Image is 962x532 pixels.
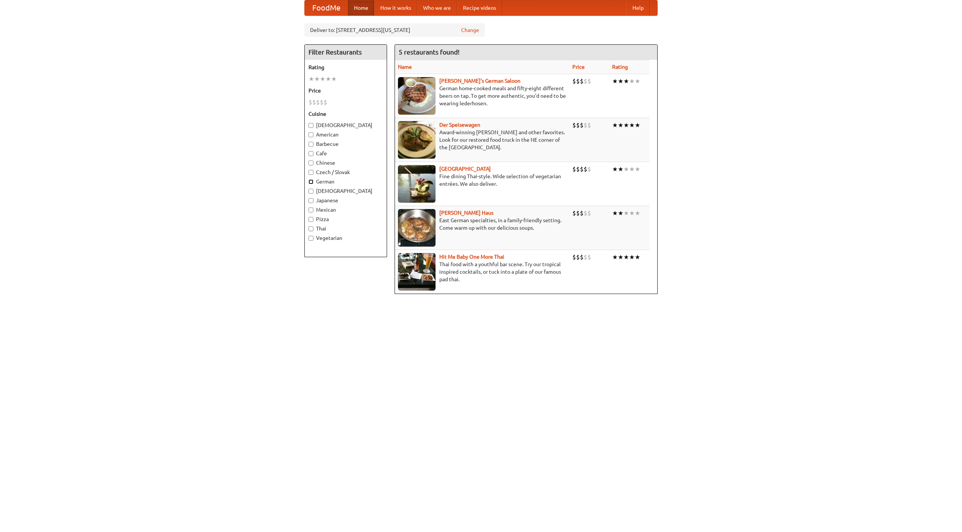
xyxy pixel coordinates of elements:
label: German [309,178,383,185]
li: $ [580,165,584,173]
li: $ [576,77,580,85]
a: Home [348,0,374,15]
img: speisewagen.jpg [398,121,436,159]
a: Help [626,0,650,15]
p: East German specialties, in a family-friendly setting. Come warm up with our delicious soups. [398,217,566,232]
img: esthers.jpg [398,77,436,115]
li: ★ [618,77,623,85]
li: $ [316,98,320,106]
a: Name [398,64,412,70]
li: ★ [612,253,618,261]
li: $ [587,209,591,217]
li: $ [576,253,580,261]
a: Rating [612,64,628,70]
li: ★ [618,209,623,217]
input: Chinese [309,161,313,165]
li: ★ [629,121,635,129]
li: $ [587,121,591,129]
li: ★ [623,121,629,129]
a: [PERSON_NAME]'s German Saloon [439,78,520,84]
label: [DEMOGRAPHIC_DATA] [309,187,383,195]
label: [DEMOGRAPHIC_DATA] [309,121,383,129]
li: $ [572,253,576,261]
a: Hit Me Baby One More Thai [439,254,504,260]
li: ★ [309,75,314,83]
li: ★ [618,165,623,173]
li: ★ [612,77,618,85]
a: [PERSON_NAME] Haus [439,210,493,216]
li: $ [580,253,584,261]
li: $ [572,209,576,217]
li: $ [584,77,587,85]
input: Mexican [309,208,313,212]
label: Japanese [309,197,383,204]
h5: Price [309,87,383,94]
label: Pizza [309,215,383,223]
li: $ [576,165,580,173]
li: $ [580,121,584,129]
li: ★ [635,253,640,261]
label: Chinese [309,159,383,167]
label: Thai [309,225,383,232]
li: ★ [618,121,623,129]
li: $ [587,165,591,173]
a: Recipe videos [457,0,502,15]
li: $ [572,77,576,85]
li: $ [587,77,591,85]
label: Cafe [309,150,383,157]
p: Thai food with a youthful bar scene. Try our tropical inspired cocktails, or tuck into a plate of... [398,261,566,283]
a: [GEOGRAPHIC_DATA] [439,166,491,172]
li: ★ [635,121,640,129]
img: satay.jpg [398,165,436,203]
label: Barbecue [309,140,383,148]
li: ★ [629,165,635,173]
a: How it works [374,0,417,15]
a: Price [572,64,585,70]
li: $ [324,98,327,106]
div: Deliver to: [STREET_ADDRESS][US_STATE] [304,23,485,37]
img: kohlhaus.jpg [398,209,436,247]
li: $ [580,209,584,217]
p: Fine dining Thai-style. Wide selection of vegetarian entrées. We also deliver. [398,173,566,188]
p: German home-cooked meals and fifty-eight different beers on tap. To get more authentic, you'd nee... [398,85,566,107]
input: Japanese [309,198,313,203]
input: Czech / Slovak [309,170,313,175]
label: Mexican [309,206,383,214]
li: ★ [331,75,337,83]
li: ★ [629,77,635,85]
li: $ [572,121,576,129]
li: ★ [612,165,618,173]
a: Der Speisewagen [439,122,480,128]
li: $ [584,253,587,261]
li: $ [584,165,587,173]
li: $ [576,121,580,129]
li: ★ [612,121,618,129]
li: $ [576,209,580,217]
li: ★ [320,75,325,83]
li: ★ [623,209,629,217]
ng-pluralize: 5 restaurants found! [399,49,460,56]
li: $ [587,253,591,261]
a: FoodMe [305,0,348,15]
li: $ [309,98,312,106]
h4: Filter Restaurants [305,45,387,60]
li: ★ [618,253,623,261]
input: German [309,179,313,184]
h5: Cuisine [309,110,383,118]
li: ★ [314,75,320,83]
img: babythai.jpg [398,253,436,291]
li: $ [572,165,576,173]
li: ★ [635,77,640,85]
label: Vegetarian [309,234,383,242]
li: ★ [629,209,635,217]
li: ★ [635,209,640,217]
li: ★ [629,253,635,261]
input: Cafe [309,151,313,156]
a: Change [461,26,479,34]
li: ★ [635,165,640,173]
li: $ [584,121,587,129]
input: American [309,132,313,137]
a: Who we are [417,0,457,15]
